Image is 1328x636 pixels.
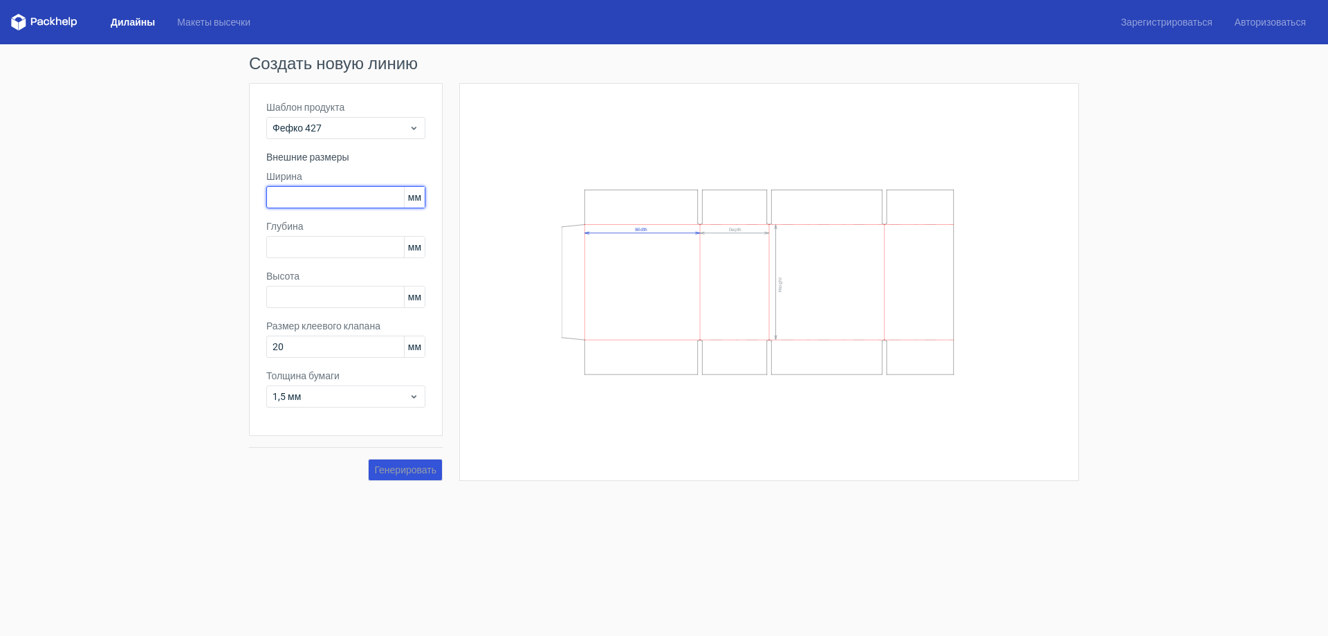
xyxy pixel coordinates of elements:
font: Внешние размеры [266,152,349,163]
text: Height [777,278,783,292]
a: Авторизоваться [1224,15,1317,29]
font: мм [408,242,421,253]
text: Depth [729,227,741,233]
a: Макеты высечки [166,15,261,29]
a: Зарегистрироваться [1109,15,1223,29]
font: Ширина [266,171,302,182]
font: Создать новую линию [249,54,418,73]
font: мм [408,291,421,302]
font: Высота [266,271,299,282]
font: Шаблон продукта [266,102,344,113]
font: Макеты высечки [177,17,250,28]
font: мм [408,192,421,203]
font: 1,5 мм [273,391,301,402]
font: Дилайны [111,17,155,28]
font: мм [408,341,421,352]
font: Толщина бумаги [266,370,340,381]
font: Авторизоваться [1235,17,1306,28]
font: Размер клеевого клапана [266,320,380,331]
font: Зарегистрироваться [1120,17,1212,28]
font: Фефко 427 [273,122,322,134]
a: Дилайны [100,15,166,29]
font: Глубина [266,221,303,232]
text: Width [635,227,647,233]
